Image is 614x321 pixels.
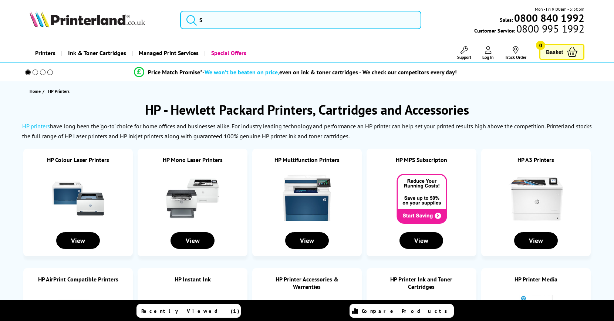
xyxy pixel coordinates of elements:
[163,156,223,163] a: HP Mono Laser Printers
[148,68,202,76] span: Price Match Promise*
[171,232,214,249] div: View
[132,44,204,62] a: Managed Print Services
[515,276,557,283] a: HP Printer Media
[482,46,494,60] a: Log In
[539,44,584,60] a: Basket 0
[515,25,584,32] span: 0800 995 1992
[394,171,449,226] img: HP MPS Subscripton
[30,44,61,62] a: Printers
[285,232,329,249] div: View
[457,46,471,60] a: Support
[18,101,596,118] h1: HP - Hewlett Packard Printers, Cartridges and Accessories
[505,46,526,60] a: Track Order
[205,68,279,76] span: We won’t be beaten on price,
[399,232,443,249] div: View
[56,232,100,249] div: View
[22,122,50,130] a: HP printers
[68,44,126,62] span: Ink & Toner Cartridges
[536,41,545,50] span: 0
[50,171,106,226] img: HP Colour Laser Printers
[30,11,145,27] img: Printerland Logo
[508,171,564,226] img: HP A3 Printers
[171,237,214,244] a: View
[165,171,220,226] img: HP Mono Laser Printers
[30,11,171,29] a: Printerland Logo
[22,122,592,140] p: have long been the 'go-to' choice for home offices and businesses alike. For industry leading tec...
[204,44,252,62] a: Special Offers
[38,276,118,283] a: HP AirPrint Compatible Printers
[285,237,329,244] a: View
[276,276,338,290] a: HP Printer Accessories & Warranties
[514,232,558,249] div: View
[15,66,576,79] li: modal_Promise
[482,54,494,60] span: Log In
[30,87,43,95] a: Home
[141,308,240,314] span: Recently Viewed (1)
[175,276,211,283] a: HP Instant Ink
[274,156,340,163] a: HP Multifunction Printers
[390,276,452,290] a: HP Printer Ink and Toner Cartridges
[457,54,471,60] span: Support
[56,237,100,244] a: View
[514,237,558,244] a: View
[513,14,584,21] a: 0800 840 1992
[61,44,132,62] a: Ink & Toner Cartridges
[546,47,563,57] span: Basket
[136,304,241,318] a: Recently Viewed (1)
[514,11,584,25] b: 0800 840 1992
[180,11,421,29] input: S
[500,16,513,23] span: Sales:
[362,308,451,314] span: Compare Products
[517,156,554,163] a: HP A3 Printers
[48,88,70,94] span: HP Printers
[47,156,109,163] a: HP Colour Laser Printers
[474,25,584,34] span: Customer Service:
[350,304,454,318] a: Compare Products
[279,171,335,226] img: HP Multifunction Printers
[202,68,457,76] div: - even on ink & toner cartridges - We check our competitors every day!
[535,6,584,13] span: Mon - Fri 9:00am - 5:30pm
[399,237,443,244] a: View
[396,156,447,163] a: HP MPS Subscripton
